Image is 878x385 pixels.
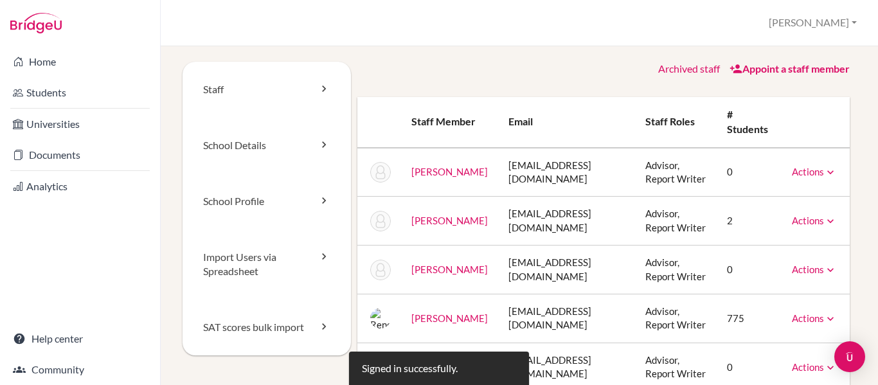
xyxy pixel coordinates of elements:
button: [PERSON_NAME] [763,11,863,35]
a: SAT scores bulk import [183,300,351,355]
a: Help center [3,326,157,352]
img: Rene Fernandez [370,308,391,328]
td: 0 [717,246,782,294]
a: Staff [183,62,351,118]
a: School Details [183,118,351,174]
td: [EMAIL_ADDRESS][DOMAIN_NAME] [498,294,635,343]
td: 2 [717,197,782,246]
td: Advisor, Report Writer [635,294,716,343]
img: Bridge-U [10,13,62,33]
a: School Profile [183,174,351,229]
img: Luis Chavez [370,211,391,231]
th: Email [498,97,635,148]
a: [PERSON_NAME] [411,215,488,226]
div: Signed in successfully. [362,361,458,376]
a: Documents [3,142,157,168]
a: [PERSON_NAME] [411,264,488,275]
a: Appoint a staff member [730,62,850,75]
a: Analytics [3,174,157,199]
a: [PERSON_NAME] [411,312,488,324]
a: Actions [792,312,837,324]
td: Advisor, Report Writer [635,148,716,197]
th: # students [717,97,782,148]
img: Monica Chavez [370,260,391,280]
a: Actions [792,215,837,226]
td: 775 [717,294,782,343]
td: [EMAIL_ADDRESS][DOMAIN_NAME] [498,148,635,197]
td: Advisor, Report Writer [635,197,716,246]
td: [EMAIL_ADDRESS][DOMAIN_NAME] [498,246,635,294]
a: Actions [792,264,837,275]
div: Open Intercom Messenger [834,341,865,372]
th: Staff roles [635,97,716,148]
img: Karen Chavez [370,162,391,183]
a: [PERSON_NAME] [411,166,488,177]
td: Advisor, Report Writer [635,246,716,294]
a: Actions [792,166,837,177]
td: 0 [717,148,782,197]
a: Home [3,49,157,75]
a: Import Users via Spreadsheet [183,229,351,300]
td: [EMAIL_ADDRESS][DOMAIN_NAME] [498,197,635,246]
a: Students [3,80,157,105]
a: Universities [3,111,157,137]
th: Staff member [401,97,498,148]
a: Archived staff [658,62,720,75]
